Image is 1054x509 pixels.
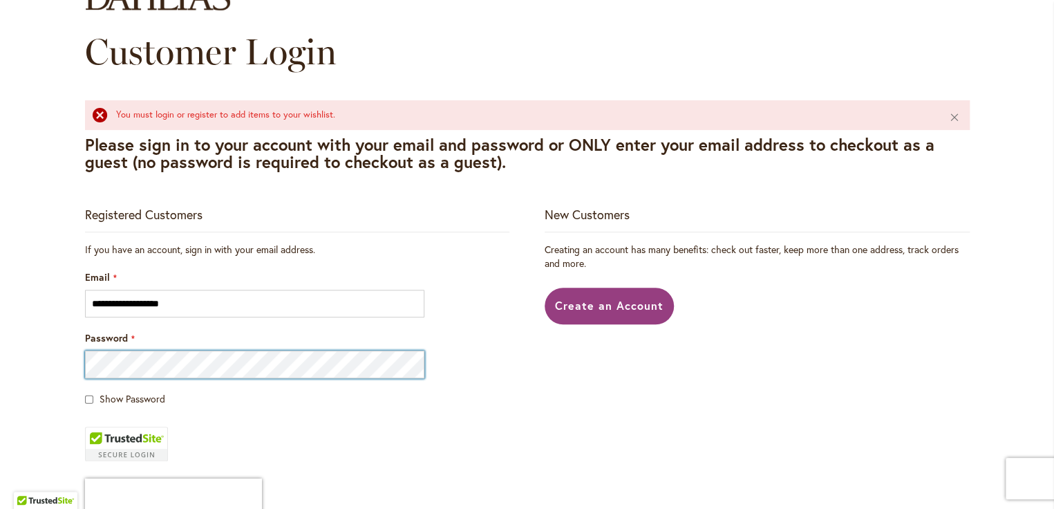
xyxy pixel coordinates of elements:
[545,243,969,270] p: Creating an account has many benefits: check out faster, keep more than one address, track orders...
[85,206,203,223] strong: Registered Customers
[555,298,664,313] span: Create an Account
[100,392,165,405] span: Show Password
[116,109,928,122] div: You must login or register to add items to your wishlist.
[85,270,110,284] span: Email
[85,133,934,173] strong: Please sign in to your account with your email and password or ONLY enter your email address to c...
[85,427,168,461] div: TrustedSite Certified
[10,460,49,499] iframe: Launch Accessibility Center
[545,288,674,324] a: Create an Account
[85,30,337,73] span: Customer Login
[85,243,509,257] div: If you have an account, sign in with your email address.
[545,206,630,223] strong: New Customers
[85,331,128,344] span: Password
